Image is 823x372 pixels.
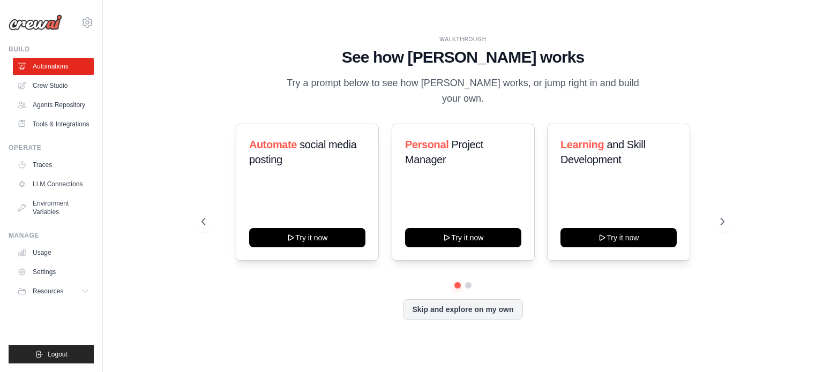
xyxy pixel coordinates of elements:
[201,48,724,67] h1: See how [PERSON_NAME] works
[9,14,62,31] img: Logo
[48,350,68,359] span: Logout
[560,139,604,150] span: Learning
[249,139,357,165] span: social media posting
[405,139,483,165] span: Project Manager
[9,231,94,240] div: Manage
[9,345,94,363] button: Logout
[13,244,94,261] a: Usage
[33,287,63,295] span: Resources
[405,139,448,150] span: Personal
[9,143,94,152] div: Operate
[13,156,94,173] a: Traces
[13,96,94,113] a: Agents Repository
[13,263,94,280] a: Settings
[13,58,94,75] a: Automations
[405,228,521,247] button: Try it now
[9,45,94,54] div: Build
[249,139,297,150] span: Automate
[249,228,365,247] button: Try it now
[403,299,522,320] button: Skip and explore on my own
[13,77,94,94] a: Crew Studio
[201,35,724,43] div: WALKTHROUGH
[13,176,94,193] a: LLM Connections
[13,195,94,221] a: Environment Variables
[560,228,677,247] button: Try it now
[13,283,94,300] button: Resources
[283,75,643,107] p: Try a prompt below to see how [PERSON_NAME] works, or jump right in and build your own.
[13,116,94,133] a: Tools & Integrations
